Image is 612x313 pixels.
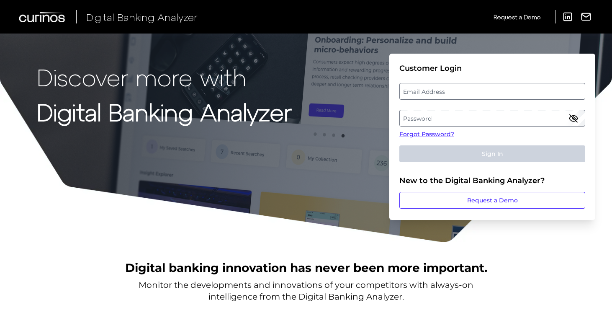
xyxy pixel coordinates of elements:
span: Digital Banking Analyzer [86,11,198,23]
a: Forgot Password? [399,130,585,139]
h2: Digital banking innovation has never been more important. [125,260,487,276]
strong: Digital Banking Analyzer [37,98,292,126]
img: Curinos [19,12,66,22]
div: Customer Login [399,64,585,73]
span: Request a Demo [494,13,540,21]
p: Monitor the developments and innovations of your competitors with always-on intelligence from the... [139,279,473,303]
p: Discover more with [37,64,292,90]
div: New to the Digital Banking Analyzer? [399,176,585,185]
a: Request a Demo [399,192,585,209]
label: Password [400,111,584,126]
label: Email Address [400,84,584,99]
a: Request a Demo [494,10,540,24]
button: Sign In [399,145,585,162]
